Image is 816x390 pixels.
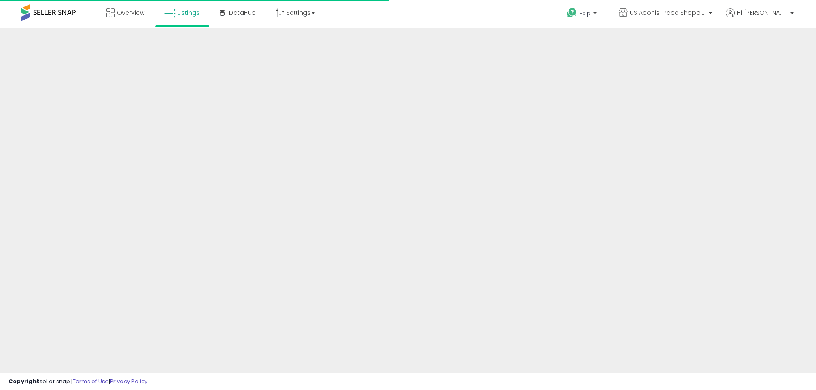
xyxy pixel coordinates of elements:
[560,1,605,28] a: Help
[110,377,147,385] a: Privacy Policy
[630,8,706,17] span: US Adonis Trade Shopping
[178,8,200,17] span: Listings
[726,8,794,28] a: Hi [PERSON_NAME]
[579,10,591,17] span: Help
[567,8,577,18] i: Get Help
[229,8,256,17] span: DataHub
[737,8,788,17] span: Hi [PERSON_NAME]
[8,378,147,386] div: seller snap | |
[8,377,40,385] strong: Copyright
[73,377,109,385] a: Terms of Use
[117,8,144,17] span: Overview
